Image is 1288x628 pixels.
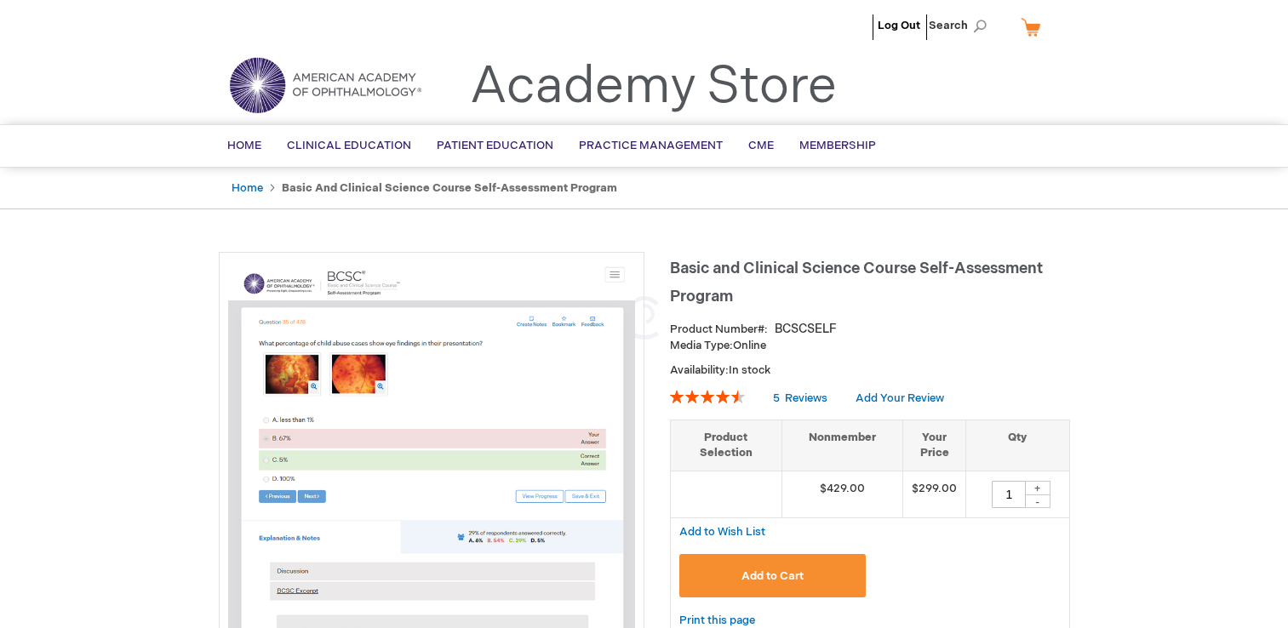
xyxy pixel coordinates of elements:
span: Search [929,9,993,43]
td: $429.00 [781,471,903,517]
span: Clinical Education [287,139,411,152]
td: $299.00 [903,471,966,517]
a: Add to Wish List [679,524,765,539]
div: - [1025,494,1050,508]
a: Add Your Review [856,391,944,405]
span: In stock [729,363,770,377]
span: Add to Wish List [679,525,765,539]
strong: Product Number [670,323,768,336]
span: Home [227,139,261,152]
a: Academy Store [470,56,837,117]
a: Home [232,181,263,195]
p: Availability: [670,363,1070,379]
a: 5 Reviews [773,391,830,405]
span: Patient Education [437,139,553,152]
div: + [1025,481,1050,495]
span: Practice Management [579,139,723,152]
p: Online [670,338,1070,354]
span: Add to Cart [741,569,804,583]
span: CME [748,139,774,152]
th: Qty [966,420,1069,471]
span: Reviews [785,391,827,405]
div: BCSCSELF [775,321,837,338]
div: 92% [670,390,745,403]
th: Your Price [903,420,966,471]
strong: Media Type: [670,339,733,352]
span: Basic and Clinical Science Course Self-Assessment Program [670,260,1043,305]
strong: Basic and Clinical Science Course Self-Assessment Program [282,181,617,195]
th: Product Selection [671,420,782,471]
a: Log Out [878,19,920,32]
th: Nonmember [781,420,903,471]
button: Add to Cart [679,554,867,597]
span: 5 [773,391,780,405]
input: Qty [992,481,1026,508]
span: Membership [799,139,876,152]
